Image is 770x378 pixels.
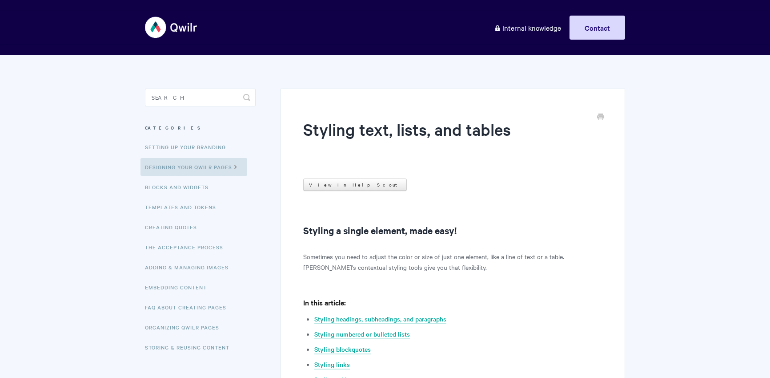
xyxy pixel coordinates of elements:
a: Contact [569,16,625,40]
a: Styling headings, subheadings, and paragraphs [314,314,446,324]
a: Blocks and Widgets [145,178,215,196]
a: Templates and Tokens [145,198,223,216]
a: Styling numbered or bulleted lists [314,329,410,339]
h1: Styling text, lists, and tables [303,118,589,156]
strong: In this article: [303,297,346,307]
a: Setting up your Branding [145,138,233,156]
a: View in Help Scout [303,179,407,191]
a: Styling blockquotes [314,345,371,354]
p: Sometimes you need to adjust the color or size of just one element, like a line of text or a tabl... [303,251,602,272]
h3: Categories [145,120,256,136]
a: Designing Your Qwilr Pages [140,158,247,176]
input: Search [145,89,256,106]
img: Qwilr Help Center [145,11,198,44]
a: Internal knowledge [487,16,568,40]
a: Organizing Qwilr Pages [145,318,226,336]
a: Adding & Managing Images [145,258,235,276]
a: Storing & Reusing Content [145,338,236,356]
a: Creating Quotes [145,218,204,236]
a: The Acceptance Process [145,238,230,256]
a: Styling links [314,360,350,370]
a: Embedding Content [145,278,213,296]
a: Print this Article [597,113,604,122]
a: FAQ About Creating Pages [145,298,233,316]
h2: Styling a single element, made easy! [303,223,602,237]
